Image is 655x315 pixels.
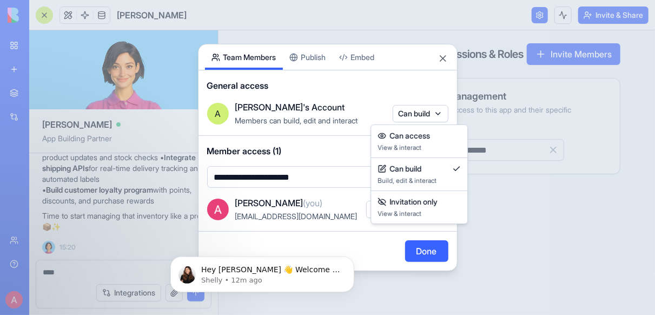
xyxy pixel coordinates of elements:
[154,234,370,310] iframe: Intercom notifications message
[389,196,438,207] span: Invitation only
[389,130,430,141] span: Can access
[389,163,421,174] span: Can build
[378,209,461,218] span: View & interact
[370,124,468,224] div: Can build
[378,143,461,152] span: View & interact
[378,176,461,185] span: Build, edit & interact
